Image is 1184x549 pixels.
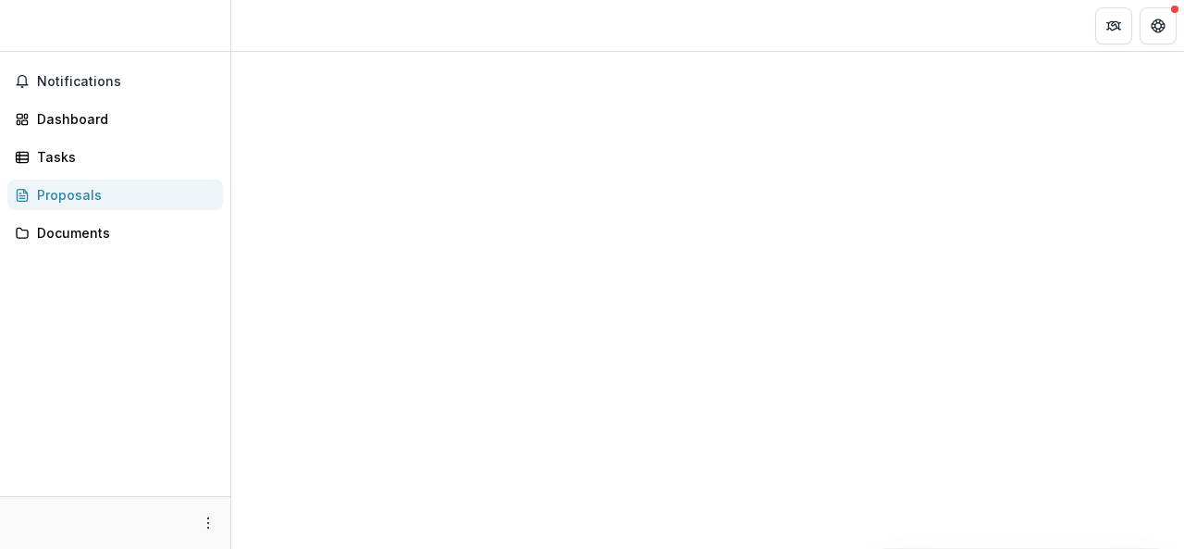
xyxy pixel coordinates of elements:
[7,218,223,248] a: Documents
[7,180,223,210] a: Proposals
[1095,7,1132,44] button: Partners
[37,223,208,243] div: Documents
[37,74,216,90] span: Notifications
[1140,7,1177,44] button: Get Help
[7,142,223,172] a: Tasks
[37,185,208,205] div: Proposals
[7,104,223,134] a: Dashboard
[37,147,208,167] div: Tasks
[37,109,208,129] div: Dashboard
[197,512,219,534] button: More
[7,67,223,96] button: Notifications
